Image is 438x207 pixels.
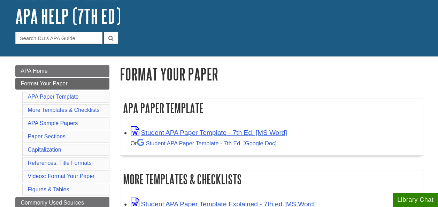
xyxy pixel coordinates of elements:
a: Student APA Paper Template - 7th Ed. [Google Doc] [137,140,277,146]
a: Capitalization [28,147,61,153]
span: APA Home [21,68,48,74]
span: Commonly Used Sources [21,200,84,206]
span: Format Your Paper [21,80,68,86]
a: APA Paper Template [28,94,79,100]
a: Format Your Paper [15,78,109,90]
input: Search DU's APA Guide [15,32,102,44]
a: APA Home [15,65,109,77]
a: APA Help (7th Ed) [15,5,121,27]
a: Paper Sections [28,133,66,139]
h2: APA Paper Template [120,99,423,117]
a: References: Title Formats [28,160,92,166]
a: Link opens in new window [131,129,287,136]
a: Figures & Tables [28,186,69,192]
a: Videos: Format Your Paper [28,173,95,179]
button: Library Chat [393,193,438,207]
small: Or [131,140,277,146]
h1: Format Your Paper [120,65,423,83]
a: More Templates & Checklists [28,107,100,113]
a: APA Sample Papers [28,120,78,126]
h2: More Templates & Checklists [120,170,423,189]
